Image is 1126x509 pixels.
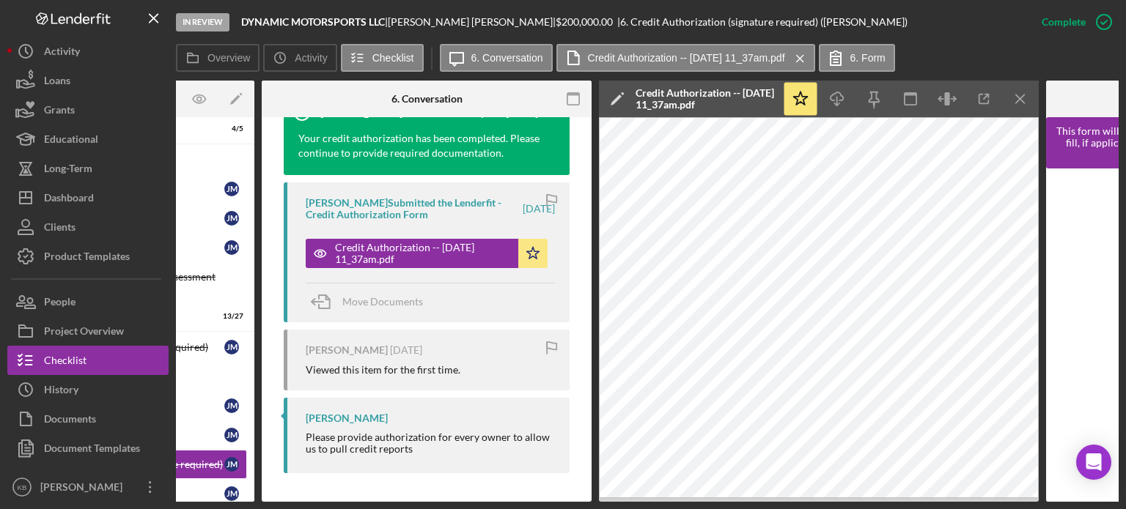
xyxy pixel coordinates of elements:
div: In Review [176,13,229,31]
button: Grants [7,95,169,125]
div: | 6. Credit Authorization (signature required) ([PERSON_NAME]) [617,16,908,28]
label: Overview [207,52,250,64]
button: Loans [7,66,169,95]
label: 6. Form [850,52,886,64]
div: Credit Authorization -- [DATE] 11_37am.pdf [335,242,511,265]
div: [PERSON_NAME] [37,472,132,505]
div: | [241,16,388,28]
label: 6. Conversation [471,52,543,64]
span: Move Documents [342,295,423,308]
div: Credit Authorization -- [DATE] 11_37am.pdf [636,87,775,111]
button: 6. Form [819,44,895,72]
div: 13 / 27 [217,312,243,321]
div: J M [224,398,239,413]
button: Product Templates [7,242,169,271]
div: J M [224,182,239,196]
div: Long-Term [44,154,92,187]
div: Product Templates [44,242,130,275]
div: J M [224,240,239,255]
button: Checklist [7,346,169,375]
div: Documents [44,404,96,437]
div: $200,000.00 [556,16,617,28]
button: Credit Authorization -- [DATE] 11_37am.pdf [306,239,548,268]
button: Documents [7,404,169,434]
div: J M [224,340,239,354]
div: Educational [44,125,98,157]
div: J M [224,211,239,226]
div: J M [224,486,239,501]
div: Loans [44,66,70,99]
button: Dashboard [7,183,169,212]
button: 6. Conversation [440,44,553,72]
text: KB [18,483,27,491]
div: [PERSON_NAME] Submitted the Lenderfit - Credit Authorization Form [306,197,520,220]
button: KB[PERSON_NAME] [7,472,169,502]
button: Overview [176,44,260,72]
div: 4 / 5 [217,125,243,133]
label: Checklist [372,52,414,64]
div: Grants [44,95,75,128]
div: Viewed this item for the first time. [306,364,460,376]
button: Clients [7,212,169,242]
div: Activity [44,37,80,70]
button: Activity [7,37,169,66]
div: Clients [44,212,76,245]
time: 2025-03-26 15:37 [523,203,555,215]
div: Open Intercom Messenger [1076,445,1111,480]
div: J M [224,457,239,472]
div: Dashboard [44,183,94,216]
button: Project Overview [7,316,169,346]
button: Educational [7,125,169,154]
label: Activity [295,52,327,64]
div: Your credit authorization has been completed. Please continue to provide required documentation. [298,131,540,160]
div: [PERSON_NAME] [PERSON_NAME] | [388,16,556,28]
div: Checklist [44,346,87,379]
div: Please provide authorization for every owner to allow us to pull credit reports [306,431,555,455]
div: 6. Conversation [391,93,463,105]
div: [PERSON_NAME] [306,412,388,424]
button: Move Documents [306,283,438,320]
button: History [7,375,169,404]
div: J M [224,428,239,442]
b: DYNAMIC MOTORSPORTS LLC [241,15,385,28]
div: [PERSON_NAME] [306,344,388,356]
div: Document Templates [44,434,140,467]
button: Credit Authorization -- [DATE] 11_37am.pdf [556,44,815,72]
div: People [44,287,76,320]
time: 2024-06-07 17:29 [390,344,422,356]
button: People [7,287,169,316]
button: Long-Term [7,154,169,183]
div: Project Overview [44,316,124,349]
button: Checklist [341,44,424,72]
button: Activity [263,44,336,72]
label: Credit Authorization -- [DATE] 11_37am.pdf [588,52,785,64]
button: Document Templates [7,434,169,463]
button: Complete [1027,7,1119,37]
div: Complete [1042,7,1086,37]
div: History [44,375,78,408]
